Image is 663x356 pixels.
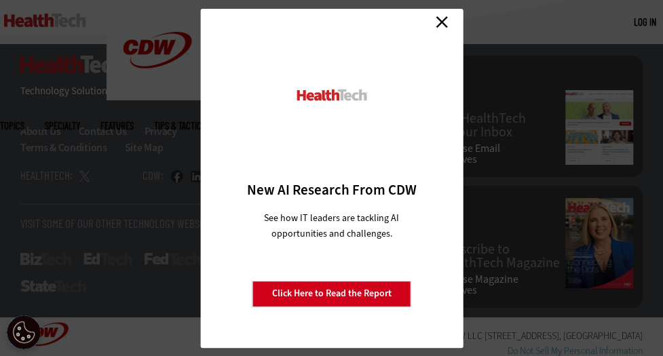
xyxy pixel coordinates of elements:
[7,315,41,349] button: Open Preferences
[7,315,41,349] div: Cookie Settings
[432,12,452,33] a: Close
[295,88,368,102] img: HealthTech_0.png
[224,180,439,199] h3: New AI Research From CDW
[248,210,415,241] p: See how IT leaders are tackling AI opportunities and challenges.
[252,281,411,306] a: Click Here to Read the Report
